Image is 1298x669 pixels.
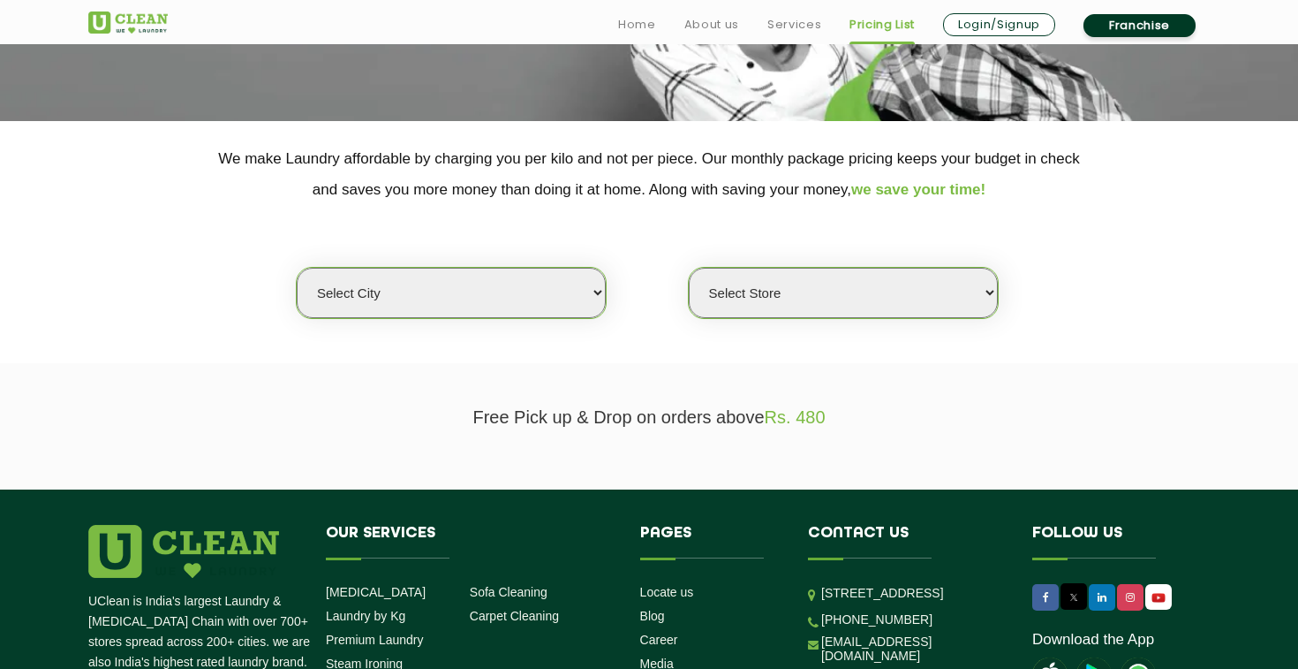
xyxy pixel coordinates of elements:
a: Pricing List [849,14,915,35]
a: Sofa Cleaning [470,585,547,599]
img: logo.png [88,525,279,578]
img: UClean Laundry and Dry Cleaning [88,11,168,34]
p: We make Laundry affordable by charging you per kilo and not per piece. Our monthly package pricin... [88,143,1210,205]
a: Locate us [640,585,694,599]
span: we save your time! [851,181,985,198]
a: Premium Laundry [326,633,424,647]
a: Career [640,633,678,647]
a: Laundry by Kg [326,609,405,623]
a: Carpet Cleaning [470,609,559,623]
a: Franchise [1083,14,1196,37]
a: [PHONE_NUMBER] [821,612,932,627]
h4: Pages [640,525,782,559]
h4: Contact us [808,525,1006,559]
img: UClean Laundry and Dry Cleaning [1147,589,1170,607]
a: Login/Signup [943,13,1055,36]
span: Rs. 480 [765,407,826,427]
a: Blog [640,609,665,623]
a: Download the App [1032,631,1154,649]
p: Free Pick up & Drop on orders above [88,407,1210,428]
a: [MEDICAL_DATA] [326,585,426,599]
a: About us [684,14,739,35]
h4: Our Services [326,525,614,559]
h4: Follow us [1032,525,1188,559]
a: Home [618,14,656,35]
a: [EMAIL_ADDRESS][DOMAIN_NAME] [821,635,1006,663]
p: [STREET_ADDRESS] [821,583,1006,604]
a: Services [767,14,821,35]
